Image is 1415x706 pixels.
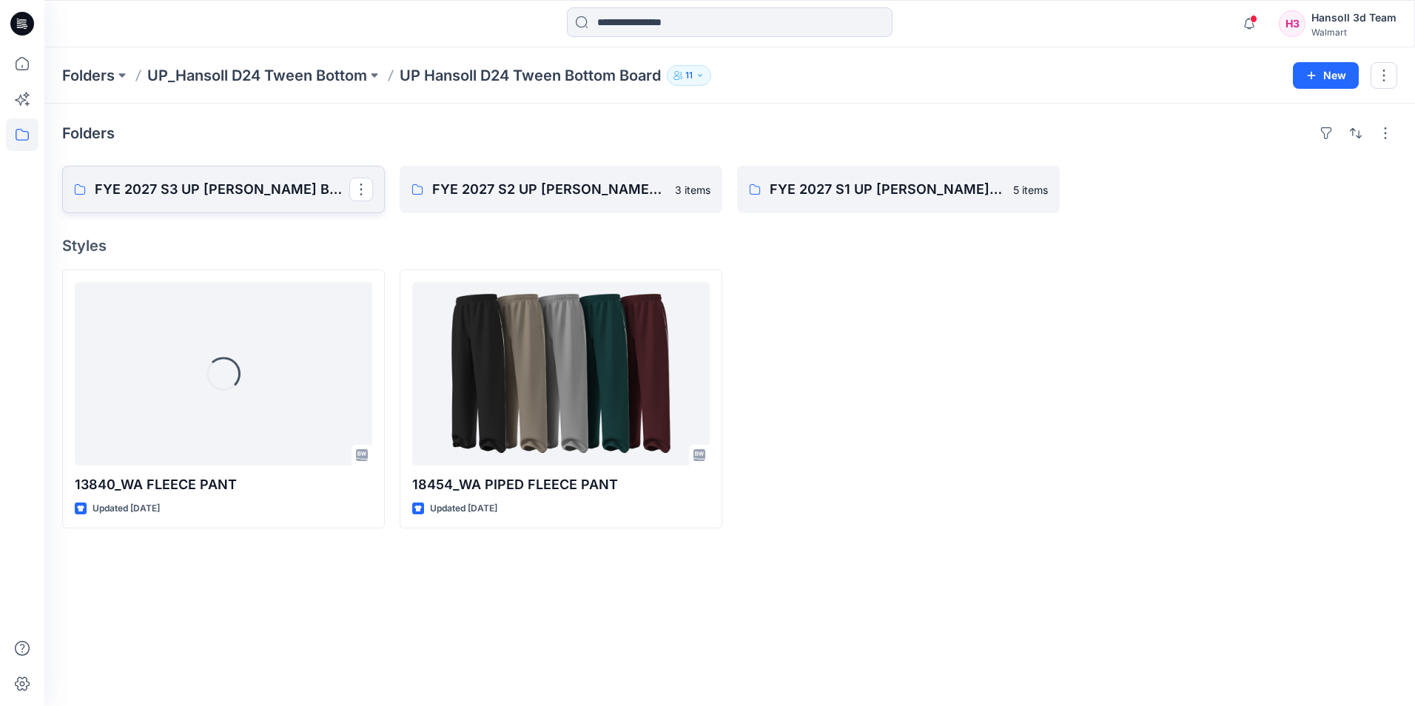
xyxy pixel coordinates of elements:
p: 11 [685,67,693,84]
p: Updated [DATE] [93,501,160,517]
h4: Styles [62,237,1397,255]
div: H3 [1279,10,1305,37]
a: 18454_WA PIPED FLEECE PANT [412,282,710,465]
p: 3 items [675,182,710,198]
p: UP Hansoll D24 Tween Bottom Board [400,65,661,86]
a: UP_Hansoll D24 Tween Bottom [147,65,367,86]
h4: Folders [62,124,115,142]
p: 5 items [1013,182,1048,198]
a: FYE 2027 S1 UP [PERSON_NAME] BOTTOM5 items [737,166,1060,213]
p: FYE 2027 S3 UP [PERSON_NAME] BOTTOM [95,179,349,200]
p: 13840_WA FLEECE PANT [75,474,372,495]
p: 18454_WA PIPED FLEECE PANT [412,474,710,495]
a: Folders [62,65,115,86]
p: FYE 2027 S1 UP [PERSON_NAME] BOTTOM [770,179,1004,200]
div: Walmart [1311,27,1396,38]
a: FYE 2027 S3 UP [PERSON_NAME] BOTTOM [62,166,385,213]
p: Updated [DATE] [430,501,497,517]
button: New [1293,62,1359,89]
div: Hansoll 3d Team [1311,9,1396,27]
p: FYE 2027 S2 UP [PERSON_NAME] BOTTOM [432,179,666,200]
button: 11 [667,65,711,86]
a: FYE 2027 S2 UP [PERSON_NAME] BOTTOM3 items [400,166,722,213]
